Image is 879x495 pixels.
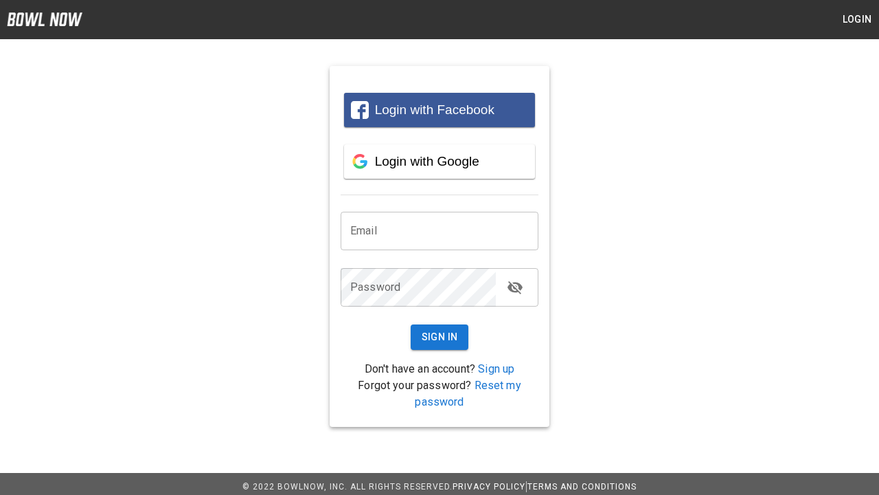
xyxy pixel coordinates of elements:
[344,144,535,179] button: Login with Google
[835,7,879,32] button: Login
[341,377,538,410] p: Forgot your password?
[527,482,637,492] a: Terms and Conditions
[501,274,529,301] button: toggle password visibility
[478,362,514,375] a: Sign up
[341,361,538,377] p: Don't have an account?
[415,379,521,408] a: Reset my password
[411,324,469,350] button: Sign In
[344,93,535,127] button: Login with Facebook
[375,102,494,117] span: Login with Facebook
[453,482,525,492] a: Privacy Policy
[7,12,82,26] img: logo
[375,154,479,168] span: Login with Google
[242,482,453,492] span: © 2022 BowlNow, Inc. All Rights Reserved.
